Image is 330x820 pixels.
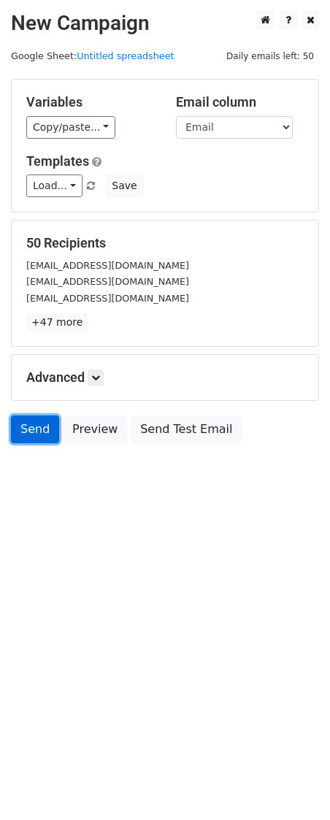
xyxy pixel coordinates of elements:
small: [EMAIL_ADDRESS][DOMAIN_NAME] [26,293,189,304]
a: Send [11,415,59,443]
h5: Variables [26,94,154,110]
h5: Advanced [26,369,304,386]
a: Copy/paste... [26,116,115,139]
a: Daily emails left: 50 [221,50,319,61]
small: [EMAIL_ADDRESS][DOMAIN_NAME] [26,260,189,271]
small: [EMAIL_ADDRESS][DOMAIN_NAME] [26,276,189,287]
h2: New Campaign [11,11,319,36]
a: Preview [63,415,127,443]
a: +47 more [26,313,88,332]
h5: Email column [176,94,304,110]
h5: 50 Recipients [26,235,304,251]
small: Google Sheet: [11,50,174,61]
a: Untitled spreadsheet [77,50,174,61]
a: Load... [26,175,82,197]
a: Templates [26,153,89,169]
button: Save [105,175,143,197]
iframe: Chat Widget [257,750,330,820]
span: Daily emails left: 50 [221,48,319,64]
a: Send Test Email [131,415,242,443]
